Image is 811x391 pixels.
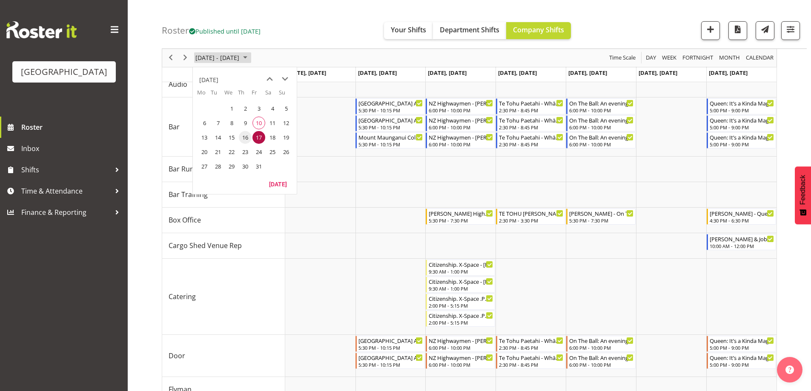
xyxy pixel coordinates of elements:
button: Time Scale [608,53,637,63]
div: 2:30 PM - 3:30 PM [499,217,563,224]
td: Bar Runner resource [162,157,285,182]
div: 5:00 PM - 9:00 PM [710,344,774,351]
div: Door"s event - Mount Maunganui College Arts Awards - Ruby Grace Begin From Tuesday, October 14, 2... [355,336,425,352]
td: Box Office resource [162,208,285,233]
span: Thursday, October 30, 2025 [239,160,252,173]
h4: Roster [162,26,261,35]
img: help-xxl-2.png [785,365,794,374]
div: NZ Highwaymen - [PERSON_NAME] [429,336,493,345]
div: Catering"s event - Citizenship. X-Space - Emma Johns Begin From Wednesday, October 15, 2025 at 9:... [426,277,495,293]
div: 10:00 AM - 12:00 PM [710,243,774,249]
span: Friday, October 17, 2025 [252,131,265,144]
span: Door [169,351,185,361]
div: On The Ball: An evening with Sir [PERSON_NAME] - [PERSON_NAME] [569,116,633,124]
span: [DATE], [DATE] [358,69,397,77]
div: Bar"s event - Queen: It’s a Kinda Magic 2025 - Robin Hendriks Begin From Sunday, October 19, 2025... [707,115,776,131]
div: Te Tohu Paetahi - Whānau Evening - [PERSON_NAME] [499,116,563,124]
th: Mo [197,88,211,101]
div: Door"s event - Mount Maunganui College Arts Awards - Lisa Camplin Begin From Tuesday, October 14,... [355,353,425,369]
div: Queen: It’s a Kinda Magic 2025 - [PERSON_NAME] [710,336,774,345]
div: 5:30 PM - 10:15 PM [358,344,423,351]
div: Bar"s event - On The Ball: An evening with Sir Wayne Smith - Chris Darlington Begin From Friday, ... [566,98,636,114]
div: Citizenship. X-Space - [PERSON_NAME] [429,277,493,285]
div: Catering"s event - Citizenship. X-Space .PM - Grace Cavell Begin From Wednesday, October 15, 2025... [426,294,495,310]
span: Tuesday, October 28, 2025 [212,160,224,173]
div: [PERSON_NAME] Highwaymen - [PERSON_NAME] [429,209,493,217]
div: October 13 - 19, 2025 [192,49,252,67]
button: Timeline Day [645,53,658,63]
span: Sunday, October 26, 2025 [280,146,292,158]
div: 2:30 PM - 8:45 PM [499,124,563,131]
div: Bar"s event - Queen: It’s a Kinda Magic 2025 - Aaron Smart Begin From Sunday, October 19, 2025 at... [707,98,776,114]
div: title [199,71,218,88]
span: Fortnight [682,53,714,63]
div: Bar"s event - On The Ball: An evening with Sir Wayne Smith - Renée Hewitt Begin From Friday, Octo... [566,132,636,148]
span: Thursday, October 2, 2025 [239,102,252,115]
div: Queen: It’s a Kinda Magic 2025 - [PERSON_NAME] [710,133,774,141]
div: Te Tohu Paetahi - Whānau Evening - [PERSON_NAME] [499,336,563,345]
div: 6:00 PM - 10:00 PM [429,361,493,368]
th: Sa [265,88,279,101]
div: [GEOGRAPHIC_DATA] Arts Awards - [PERSON_NAME] [358,116,423,124]
div: [PERSON_NAME] & Job Wedding Pack out Cargo Shed - [PERSON_NAME] [710,234,774,243]
span: Wednesday, October 8, 2025 [225,117,238,129]
span: Tuesday, October 14, 2025 [212,131,224,144]
span: [DATE], [DATE] [568,69,607,77]
div: On The Ball: An evening with Sir [PERSON_NAME] - [PERSON_NAME] [569,133,633,141]
span: [DATE], [DATE] [709,69,748,77]
span: Bar Training [169,189,208,200]
span: Sunday, October 19, 2025 [280,131,292,144]
span: Friday, October 24, 2025 [252,146,265,158]
div: 5:00 PM - 9:00 PM [710,124,774,131]
div: Bar"s event - NZ Highwaymen - Aaron Smart Begin From Wednesday, October 15, 2025 at 6:00:00 PM GM... [426,132,495,148]
div: On The Ball: An evening with [PERSON_NAME] - [PERSON_NAME] [569,336,633,345]
div: Bar"s event - Te Tohu Paetahi - Whānau Evening - Emma Johns Begin From Thursday, October 16, 2025... [496,115,565,131]
span: [DATE], [DATE] [287,69,326,77]
div: TE TOHU [PERSON_NAME] [499,209,563,217]
div: 5:30 PM - 7:30 PM [569,217,633,224]
div: Bar"s event - Mount Maunganui College Arts Awards - Robin Hendriks Begin From Tuesday, October 14... [355,98,425,114]
div: Catering"s event - Citizenship. X-Space .PM - Emma Johns Begin From Wednesday, October 15, 2025 a... [426,311,495,327]
div: [GEOGRAPHIC_DATA] Arts Awards - [PERSON_NAME] [358,336,423,345]
button: Fortnight [681,53,715,63]
div: 6:00 PM - 10:00 PM [429,107,493,114]
div: 2:00 PM - 5:15 PM [429,302,493,309]
span: [DATE], [DATE] [639,69,677,77]
div: Bar"s event - On The Ball: An evening with Sir Wayne Smith - Emma Johns Begin From Friday, Octobe... [566,115,636,131]
div: Cargo Shed Venue Rep"s event - Abigail & Job Wedding Pack out Cargo Shed - Robin Hendriks Begin F... [707,234,776,250]
div: [GEOGRAPHIC_DATA] Arts Awards - [PERSON_NAME] [358,353,423,362]
div: Box Office"s event - Bobby-Lea - Queen: It’s a Kinda Magic 2025 - Box office - Bobby-Lea Awhina C... [707,208,776,225]
div: 5:00 PM - 9:00 PM [710,107,774,114]
span: Catering [169,291,196,302]
button: Timeline Month [718,53,742,63]
span: Monday, October 13, 2025 [198,131,211,144]
div: Door"s event - Te Tohu Paetahi - Whānau Evening - Ciska Vogelzang Begin From Thursday, October 16... [496,336,565,352]
div: next period [178,49,192,67]
div: 5:30 PM - 10:15 PM [358,107,423,114]
div: 6:00 PM - 10:00 PM [569,141,633,148]
th: Tu [211,88,224,101]
div: 6:00 PM - 10:00 PM [429,141,493,148]
span: Thursday, October 9, 2025 [239,117,252,129]
button: Add a new shift [701,21,720,40]
div: On The Ball: An evening with Sir [PERSON_NAME] - [PERSON_NAME] [569,353,633,362]
div: Door"s event - Te Tohu Paetahi - Whānau Evening - Heather Powell Begin From Thursday, October 16,... [496,353,565,369]
span: Wednesday, October 15, 2025 [225,131,238,144]
td: Friday, October 17, 2025 [252,130,265,145]
span: Bar [169,122,180,132]
div: Queen: It’s a Kinda Magic 2025 - [PERSON_NAME] [710,99,774,107]
div: Bar"s event - Queen: It’s a Kinda Magic 2025 - Hanna Peters Begin From Sunday, October 19, 2025 a... [707,132,776,148]
div: 5:30 PM - 10:15 PM [358,141,423,148]
th: Fr [252,88,265,101]
span: Thursday, October 16, 2025 [239,131,252,144]
button: Send a list of all shifts for the selected filtered period to all rostered employees. [756,21,774,40]
span: Saturday, October 11, 2025 [266,117,279,129]
div: Bar"s event - NZ Highwaymen - Skye Colonna Begin From Wednesday, October 15, 2025 at 6:00:00 PM G... [426,115,495,131]
span: Monday, October 6, 2025 [198,117,211,129]
button: next month [277,71,292,87]
span: Wednesday, October 1, 2025 [225,102,238,115]
div: Box Office"s event - TE TOHU PAETAHI - Valerie Donaldson Begin From Thursday, October 16, 2025 at... [496,208,565,225]
span: Saturday, October 25, 2025 [266,146,279,158]
span: Time & Attendance [21,185,111,197]
span: Tuesday, October 21, 2025 [212,146,224,158]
